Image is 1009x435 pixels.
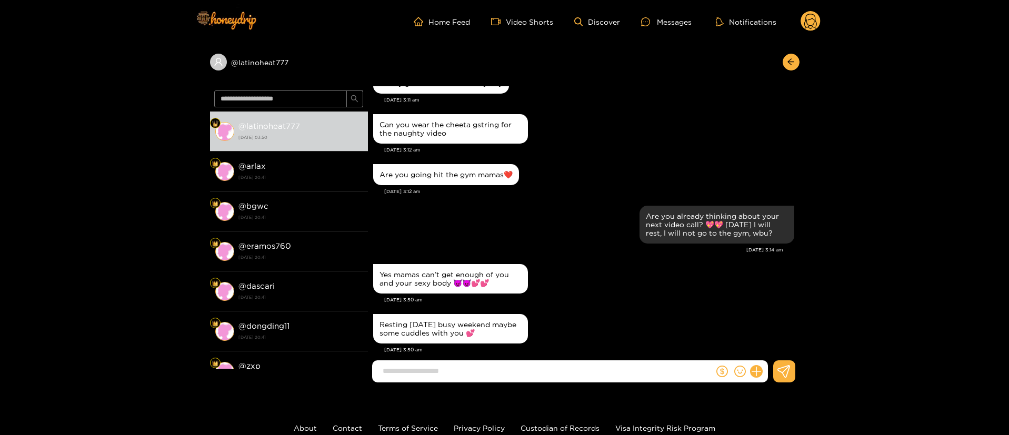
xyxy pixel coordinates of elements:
[238,241,291,250] strong: @ eramos760
[210,54,368,70] div: @latinoheat777
[294,424,317,432] a: About
[215,322,234,341] img: conversation
[615,424,715,432] a: Visa Integrity Risk Program
[373,264,528,294] div: Aug. 25, 3:50 am
[454,424,505,432] a: Privacy Policy
[714,363,730,379] button: dollar
[716,366,728,377] span: dollar
[215,242,234,261] img: conversation
[214,57,223,67] span: user
[212,200,218,207] img: Fan Level
[384,188,794,195] div: [DATE] 3:12 am
[378,424,438,432] a: Terms of Service
[346,90,363,107] button: search
[384,146,794,154] div: [DATE] 3:12 am
[379,270,522,287] div: Yes mamas can’t get enough of you and your sexy body 😈😈💕💕
[212,160,218,167] img: Fan Level
[212,240,218,247] img: Fan Level
[238,252,363,262] strong: [DATE] 20:41
[215,362,234,381] img: conversation
[734,366,746,377] span: smile
[238,292,363,302] strong: [DATE] 20:41
[384,296,794,304] div: [DATE] 3:50 am
[491,17,553,26] a: Video Shorts
[414,17,470,26] a: Home Feed
[212,360,218,367] img: Fan Level
[646,212,788,237] div: Are you already thinking about your next video call? 💖💖 [DATE] I will rest, I will not go to the ...
[238,161,266,170] strong: @ arlax
[713,16,780,27] button: Notifications
[212,280,218,287] img: Fan Level
[238,133,363,142] strong: [DATE] 03:50
[641,16,692,28] div: Messages
[783,54,800,70] button: arrow-left
[238,201,268,210] strong: @ bgwc
[333,424,362,432] a: Contact
[238,321,289,330] strong: @ dongding11
[238,332,363,342] strong: [DATE] 20:41
[215,202,234,221] img: conversation
[384,346,794,353] div: [DATE] 3:50 am
[215,282,234,301] img: conversation
[238,173,363,182] strong: [DATE] 20:41
[212,120,218,127] img: Fan Level
[379,170,513,179] div: Are you going hit the gym mamas❤️
[373,314,528,343] div: Aug. 25, 3:50 am
[215,162,234,181] img: conversation
[384,96,794,104] div: [DATE] 3:11 am
[379,120,522,137] div: Can you wear the cheeta gstring for the naughty video
[215,122,234,141] img: conversation
[351,95,358,104] span: search
[373,164,519,185] div: Aug. 25, 3:12 am
[238,361,261,370] strong: @ zxp
[521,424,600,432] a: Custodian of Records
[491,17,506,26] span: video-camera
[212,320,218,327] img: Fan Level
[787,58,795,67] span: arrow-left
[238,122,300,130] strong: @ latinoheat777
[373,246,783,254] div: [DATE] 3:14 am
[640,206,794,244] div: Aug. 25, 3:14 am
[574,17,620,26] a: Discover
[238,213,363,222] strong: [DATE] 20:41
[379,320,522,337] div: Resting [DATE] busy weekend maybe some cuddles with you 💕
[414,17,428,26] span: home
[238,281,275,290] strong: @ dascari
[373,114,528,144] div: Aug. 25, 3:12 am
